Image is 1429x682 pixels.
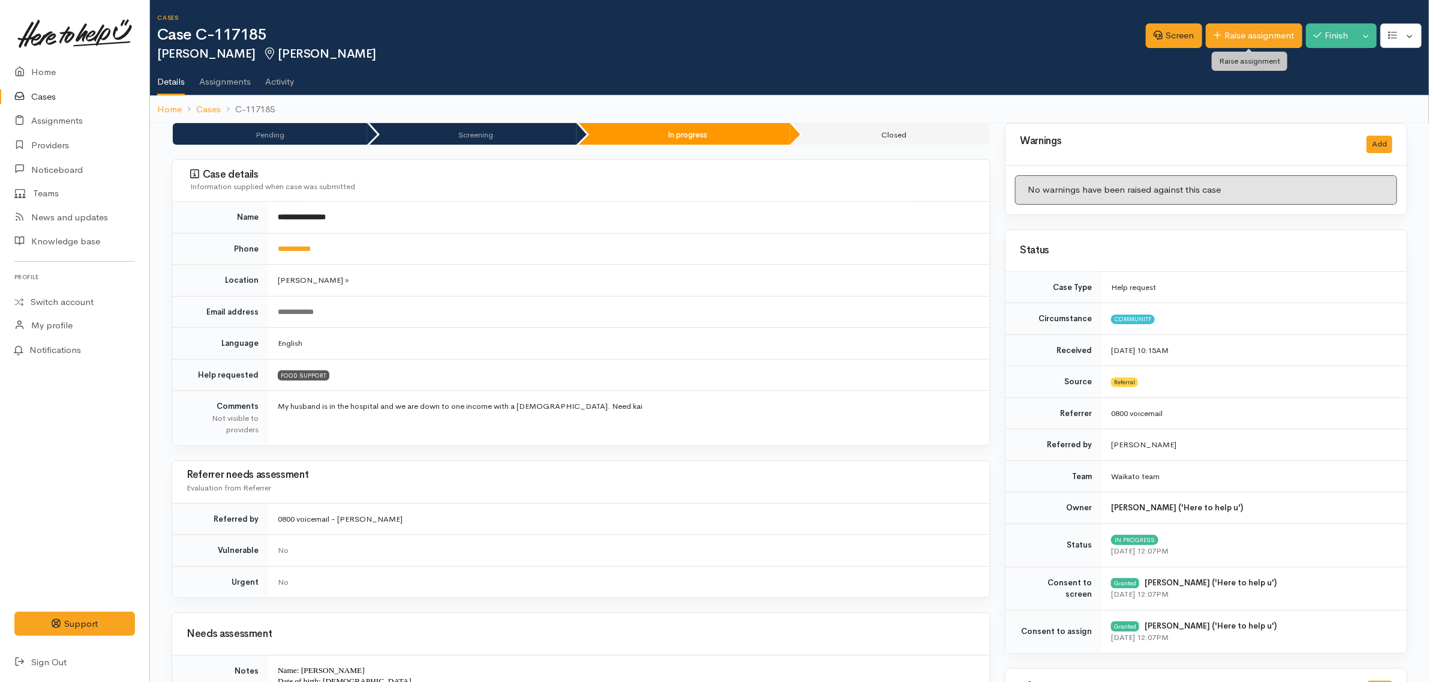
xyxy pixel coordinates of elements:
[172,233,268,265] td: Phone
[187,629,975,640] h3: Needs assessment
[190,181,975,193] div: Information supplied when case was submitted
[172,202,268,233] td: Name
[1111,588,1392,600] div: [DATE] 12:07PM
[187,469,975,481] h3: Referrer needs assessment
[1005,567,1101,610] td: Consent to screen
[1005,272,1101,303] td: Case Type
[1111,632,1392,644] div: [DATE] 12:07PM
[157,61,185,95] a: Details
[268,391,990,445] td: My husband is in the hospital and we are down to one income with a [DEMOGRAPHIC_DATA]. Need kai
[1005,334,1101,366] td: Received
[172,296,268,328] td: Email address
[190,169,975,181] h3: Case details
[172,391,268,445] td: Comments
[1005,492,1101,524] td: Owner
[1111,545,1392,557] div: [DATE] 12:07PM
[370,123,576,145] li: Screening
[1145,621,1277,631] b: [PERSON_NAME] ('Here to help u')
[1020,136,1352,147] h3: Warnings
[278,545,975,557] div: No
[1145,578,1277,588] b: [PERSON_NAME] ('Here to help u')
[172,359,268,391] td: Help requested
[187,483,271,493] span: Evaluation from Referrer
[157,26,1146,44] h1: Case C-117185
[1306,23,1356,48] button: Finish
[1111,315,1155,324] span: Community
[221,103,275,116] li: C-117185
[157,14,1146,21] h6: Cases
[1005,397,1101,429] td: Referrer
[268,328,990,360] td: English
[1367,136,1392,153] button: Add
[1111,471,1160,481] span: Waikato team
[199,61,251,94] a: Assignments
[196,103,221,116] a: Cases
[1005,524,1101,567] td: Status
[579,123,790,145] li: In progress
[14,612,135,636] button: Support
[1146,23,1202,48] a: Screen
[1020,245,1392,256] h3: Status
[187,412,259,436] div: Not visible to providers
[172,566,268,597] td: Urgent
[1101,272,1407,303] td: Help request
[1111,378,1138,387] span: Referral
[265,61,294,94] a: Activity
[172,328,268,360] td: Language
[278,666,365,675] span: Name: [PERSON_NAME]
[1005,429,1101,461] td: Referred by
[157,103,182,116] a: Home
[1111,345,1169,355] time: [DATE] 10:15AM
[1015,175,1397,205] div: No warnings have been raised against this case
[1212,52,1287,71] div: Raise assignment
[1111,502,1243,513] b: [PERSON_NAME] ('Here to help u')
[1111,621,1139,631] div: Granted
[268,503,990,535] td: 0800 voicemail - [PERSON_NAME]
[173,123,367,145] li: Pending
[1111,578,1139,588] div: Granted
[278,370,329,380] span: FOOD SUPPORT
[278,576,975,588] div: No
[1101,397,1407,429] td: 0800 voicemail
[1005,366,1101,398] td: Source
[14,269,135,285] h6: Profile
[150,95,1429,124] nav: breadcrumb
[1005,460,1101,492] td: Team
[278,275,349,285] span: [PERSON_NAME] »
[1101,429,1407,461] td: [PERSON_NAME]
[172,503,268,535] td: Referred by
[1005,303,1101,335] td: Circumstance
[172,265,268,297] td: Location
[1111,535,1158,545] span: In progress
[172,535,268,567] td: Vulnerable
[263,46,376,61] span: [PERSON_NAME]
[792,123,989,145] li: Closed
[1206,23,1302,48] a: Raise assignment
[1005,610,1101,653] td: Consent to assign
[157,47,1146,61] h2: [PERSON_NAME]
